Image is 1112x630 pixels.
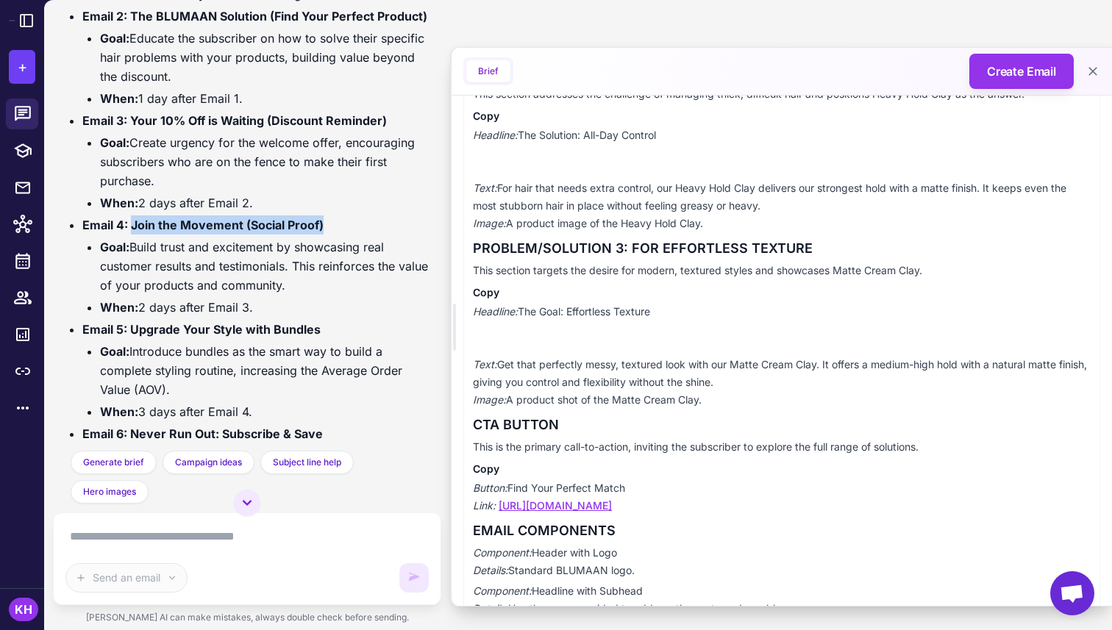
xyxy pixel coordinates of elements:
strong: Email 3: Your 10% Off is Waiting (Discount Reminder) [82,113,387,128]
h4: Copy [473,285,1091,300]
a: [URL][DOMAIN_NAME] [499,499,612,512]
span: + [18,56,27,78]
button: Send an email [65,563,188,593]
li: 1 day after Email 1. [100,89,430,108]
p: Header with Logo Standard BLUMAAN logo. [473,544,1091,579]
em: Text: [473,358,497,371]
div: KH [9,598,38,621]
strong: When: [100,300,138,315]
p: Find Your Perfect Match [473,479,1091,515]
em: Headline: [473,129,518,141]
li: Convert satisfied customers into recurring subscribers by highlighting the convenience and 15% sa... [100,446,430,504]
button: Brief [466,60,510,82]
span: Create Email [987,62,1056,80]
strong: When: [100,196,138,210]
li: Create urgency for the welcome offer, encouraging subscribers who are on the fence to make their ... [100,133,430,190]
img: Raleon Logo [9,20,15,21]
li: 2 days after Email 2. [100,193,430,212]
p: This section targets the desire for modern, textured styles and showcases Matte Cream Clay. [473,262,1091,279]
h3: EMAIL COMPONENTS [473,520,1091,541]
h4: Copy [473,109,1091,124]
h4: Copy [473,462,1091,476]
li: Build trust and excitement by showcasing real customer results and testimonials. This reinforces ... [100,237,430,295]
strong: When: [100,404,138,419]
li: 3 days after Email 4. [100,402,430,421]
button: Generate brief [71,451,157,474]
span: Campaign ideas [175,456,242,469]
em: Image: [473,393,506,406]
strong: Goal: [100,448,129,463]
li: Introduce bundles as the smart way to build a complete styling routine, increasing the Average Or... [100,342,430,399]
p: Headline with Subhead Use the copy provided to address the customer's problem. [473,582,1091,618]
span: Generate brief [83,456,144,469]
li: Educate the subscriber on how to solve their specific hair problems with your products, building ... [100,29,430,86]
li: 2 days after Email 3. [100,298,430,317]
strong: Email 6: Never Run Out: Subscribe & Save [82,426,323,441]
div: [PERSON_NAME] AI can make mistakes, always double check before sending. [53,605,441,630]
p: The Goal: Effortless Texture Get that perfectly messy, textured look with our Matte Cream Clay. I... [473,303,1091,409]
button: Subject line help [260,451,354,474]
em: Details: [473,564,508,576]
em: Headline: [473,305,518,318]
em: Component: [473,584,532,597]
em: Link: [473,499,496,512]
strong: Email 2: The BLUMAAN Solution (Find Your Perfect Product) [82,9,427,24]
button: + [9,50,35,84]
strong: Email 5: Upgrade Your Style with Bundles [82,322,321,337]
h3: PROBLEM/SOLUTION 3: FOR EFFORTLESS TEXTURE [473,238,1091,259]
p: The Solution: All-Day Control For hair that needs extra control, our Heavy Hold Clay delivers our... [473,126,1091,232]
p: This is the primary call-to-action, inviting the subscriber to explore the full range of solutions. [473,438,1091,456]
strong: Goal: [100,135,129,150]
button: Hero images [71,480,149,504]
button: Create Email [969,54,1074,89]
strong: Email 4: Join the Movement (Social Proof) [82,218,324,232]
em: Text: [473,182,497,194]
em: Details: [473,602,508,615]
strong: Goal: [100,344,129,359]
h3: CTA BUTTON [473,415,1091,435]
a: Open chat [1050,571,1094,615]
strong: When: [100,91,138,106]
span: Subject line help [273,456,341,469]
em: Button: [473,482,507,494]
em: Component: [473,546,532,559]
span: Hero images [83,485,136,498]
em: Image: [473,217,506,229]
strong: Goal: [100,31,129,46]
button: Campaign ideas [163,451,254,474]
strong: Goal: [100,240,129,254]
